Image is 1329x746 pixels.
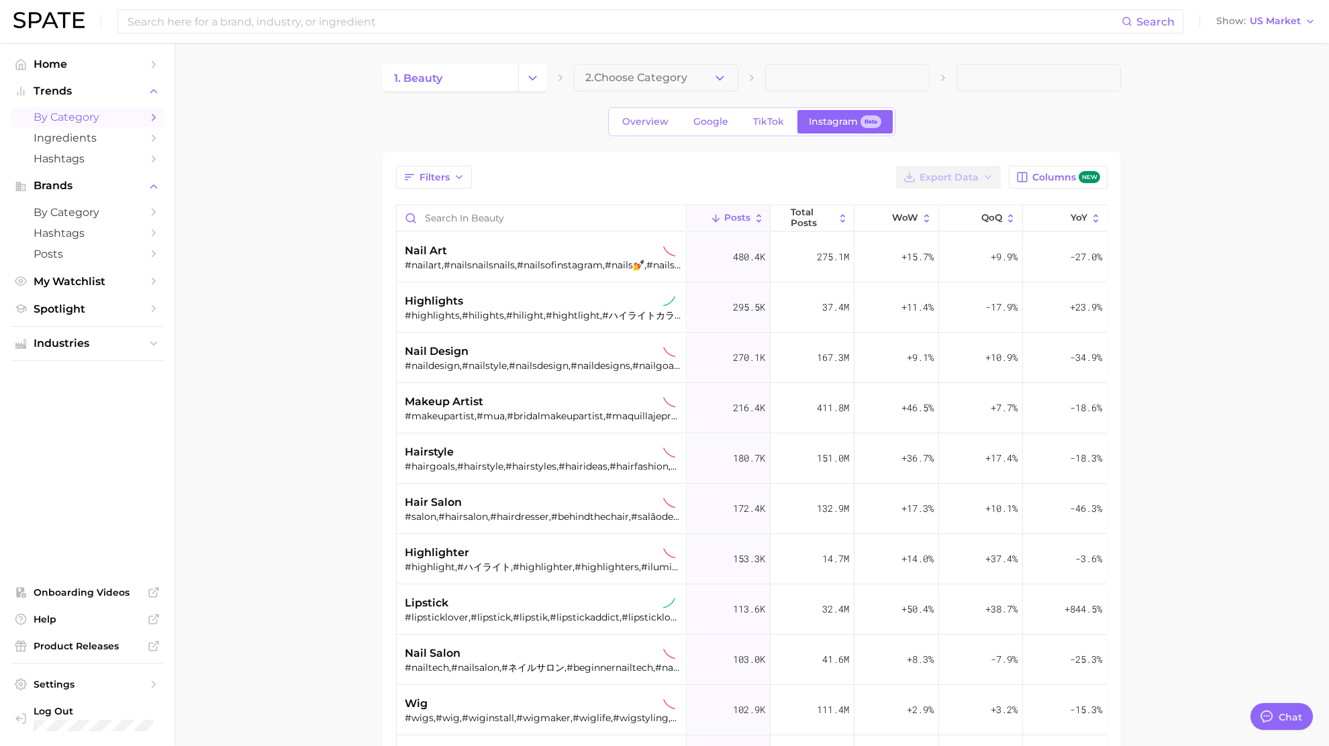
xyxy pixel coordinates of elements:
button: Filters [396,166,472,189]
span: Onboarding Videos [34,586,141,598]
span: highlights [405,293,463,309]
img: instagram sustained decliner [663,345,675,358]
span: 153.3k [733,551,765,567]
span: hairstyle [405,444,454,460]
a: InstagramBeta [797,110,893,134]
span: Help [34,613,141,625]
span: Brands [34,180,141,192]
img: instagram sustained decliner [663,547,675,559]
span: hair salon [405,494,462,511]
span: 113.6k [733,601,765,617]
div: #nailart,#nailsnailsnails,#nailsofinstagram,#nails💅,#nailsart,#nailsdesign,#naildesigns,#nailsonf... [405,259,681,271]
button: Total Posts [771,205,854,231]
span: Search [1136,15,1175,28]
span: by Category [34,206,141,219]
img: instagram sustained decliner [663,698,675,710]
span: -18.6% [1070,400,1102,416]
span: 14.7m [822,551,849,567]
a: by Category [11,202,164,223]
span: Posts [724,213,750,223]
span: 37.4m [822,299,849,315]
span: 295.5k [733,299,765,315]
span: Home [34,58,141,70]
span: 167.3m [817,350,849,366]
button: Export Data [896,166,1001,189]
span: -27.0% [1070,249,1102,265]
span: +14.0% [901,551,934,567]
button: nail designinstagram sustained decliner#naildesign,#nailstyle,#nailsdesign,#naildesigns,#nailgoal... [397,333,1107,383]
button: Posts [687,205,771,231]
span: nail art [405,243,447,259]
span: +11.4% [901,299,934,315]
span: -34.9% [1070,350,1102,366]
span: Overview [622,116,669,127]
button: Columnsnew [1009,166,1107,189]
span: 151.0m [817,450,849,466]
span: My Watchlist [34,275,141,288]
span: +10.9% [985,350,1018,366]
a: Onboarding Videos [11,582,164,602]
img: instagram sustained decliner [663,396,675,408]
div: #hairgoals,#hairstyle,#hairstyles,#hairideas,#hairfashion,#hairstyling,#hairdo,#hairtrends,#miami... [405,460,681,472]
span: Spotlight [34,303,141,315]
span: lipstick [405,595,448,611]
a: Overview [611,110,680,134]
span: Ingredients [34,131,141,144]
span: by Category [34,111,141,123]
div: #lipsticklover,#lipstick,#lipstik,#lipstickaddict,#lipsticklove,#lippower,#lipstickoftheday,#bato... [405,611,681,623]
span: -46.3% [1070,500,1102,517]
img: SPATE [13,12,85,28]
button: nail artinstagram sustained decliner#nailart,#nailsnailsnails,#nailsofinstagram,#nails💅,#nailsart... [397,232,1107,282]
button: Trends [11,81,164,101]
button: hair saloninstagram sustained decliner#salon,#hairsalon,#hairdresser,#behindthechair,#salãodebele... [397,484,1107,534]
a: Log out. Currently logged in with e-mail hslocum@essentialingredients.com. [11,701,164,735]
span: +38.7% [985,601,1018,617]
a: My Watchlist [11,271,164,292]
span: YoY [1071,213,1087,223]
a: Product Releases [11,636,164,656]
span: Log Out [34,705,203,717]
span: 1. beauty [394,72,442,85]
span: 111.4m [817,702,849,718]
span: Show [1216,17,1246,25]
button: nail saloninstagram sustained decliner#nailtech,#nailsalon,#ネイルサロン,#beginnernailtech,#nailstudio,... [397,635,1107,685]
span: 132.9m [817,500,849,517]
span: Filters [420,172,450,183]
button: highlighterinstagram sustained decliner#highlight,#ハイライト,#highlighter,#highlighters,#iluminador,#... [397,534,1107,584]
span: 103.0k [733,651,765,668]
a: Ingredients [11,127,164,148]
span: nail salon [405,645,460,661]
span: Total Posts [791,207,834,228]
span: +10.1% [985,500,1018,517]
div: #highlight,#ハイライト,#highlighter,#highlighters,#iluminador,#highliter,#highlightonpoint,#diorhighli... [405,561,681,573]
span: wig [405,696,428,712]
span: 2. Choose Category [585,72,687,84]
span: Export Data [920,172,979,183]
span: Trends [34,85,141,97]
span: +17.4% [985,450,1018,466]
span: QoQ [981,213,1002,223]
a: TikTok [742,110,795,134]
span: 216.4k [733,400,765,416]
div: #makeupartist,#mua,#bridalmakeupartist,#maquillajeprofesional,#pmuartist,#makeupartists,#weddingm... [405,410,681,422]
span: Settings [34,678,141,690]
span: -15.3% [1070,702,1102,718]
span: Industries [34,337,141,350]
a: Posts [11,244,164,264]
button: wiginstagram sustained decliner#wigs,#wig,#wiginstall,#wigmaker,#wiglife,#wigstyling,#wiginfluenc... [397,685,1107,735]
a: Help [11,609,164,629]
span: -17.9% [985,299,1018,315]
span: -3.6% [1075,551,1102,567]
a: 1. beauty [383,64,518,91]
button: 2.Choose Category [574,64,738,91]
button: WoW [854,205,938,231]
span: Columns [1032,171,1100,184]
span: Google [693,116,728,127]
span: +37.4% [985,551,1018,567]
div: #nailtech,#nailsalon,#ネイルサロン,#beginnernailtech,#nailstudio,#nailspa,#gelxnailtech,#dmvnails,#nail... [405,661,681,674]
span: 270.1k [733,350,765,366]
span: +23.9% [1070,299,1102,315]
span: Instagram [809,116,858,127]
span: makeup artist [405,394,483,410]
span: +7.7% [991,400,1018,416]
